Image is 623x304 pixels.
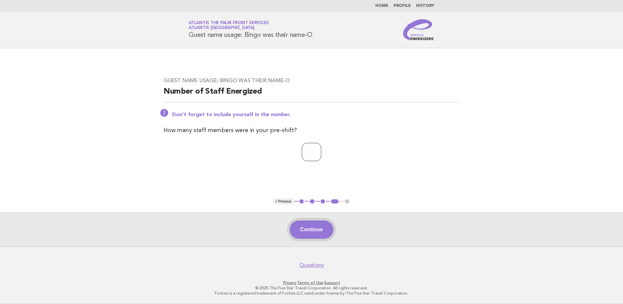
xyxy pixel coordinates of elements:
h3: Guest name usage: Bingo was their name-O [164,77,459,84]
button: 1 [298,198,305,205]
p: Don't forget to include yourself in the number. [172,112,459,118]
span: Atlantis [GEOGRAPHIC_DATA] [189,26,254,30]
a: Atlantis The Palm Front ServicesAtlantis [GEOGRAPHIC_DATA] [189,21,269,30]
a: Terms of Use [297,281,323,285]
button: < Previous [273,198,294,205]
a: Home [375,4,388,8]
a: Questions [299,262,324,268]
a: Support [324,281,340,285]
p: How many staff members were in your pre-shift? [164,126,459,135]
p: Forbes is a registered trademark of Forbes LLC used under license by The Five Star Travel Corpora... [112,291,511,296]
a: Privacy [283,281,296,285]
button: 3 [320,198,326,205]
button: Continue [290,220,333,239]
button: 2 [309,198,315,205]
button: 4 [330,198,340,205]
p: © 2025 The Five Star Travel Corporation. All rights reserved. [112,285,511,291]
a: Profile [394,4,411,8]
img: Service Energizers [403,19,434,40]
h1: Guest name usage: Bingo was their name-O [189,21,312,38]
p: · · [112,280,511,285]
a: History [416,4,434,8]
h2: Number of Staff Energized [164,86,459,102]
